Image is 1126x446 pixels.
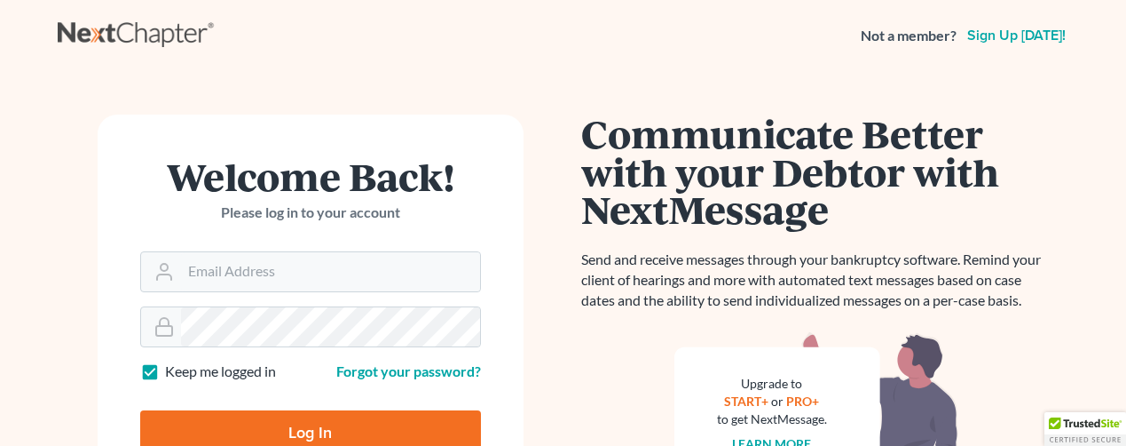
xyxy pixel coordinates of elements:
div: to get NextMessage. [717,410,827,428]
label: Keep me logged in [165,362,276,382]
a: Sign up [DATE]! [964,28,1069,43]
a: Forgot your password? [336,362,481,379]
div: Upgrade to [717,375,827,393]
strong: Not a member? [861,26,957,46]
h1: Welcome Back! [140,157,481,195]
input: Email Address [181,252,480,291]
div: TrustedSite Certified [1044,412,1126,446]
a: START+ [724,394,768,409]
p: Send and receive messages through your bankruptcy software. Remind your client of hearings and mo... [581,250,1051,311]
h1: Communicate Better with your Debtor with NextMessage [581,115,1051,228]
a: PRO+ [786,394,819,409]
span: or [771,394,783,409]
p: Please log in to your account [140,203,481,223]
